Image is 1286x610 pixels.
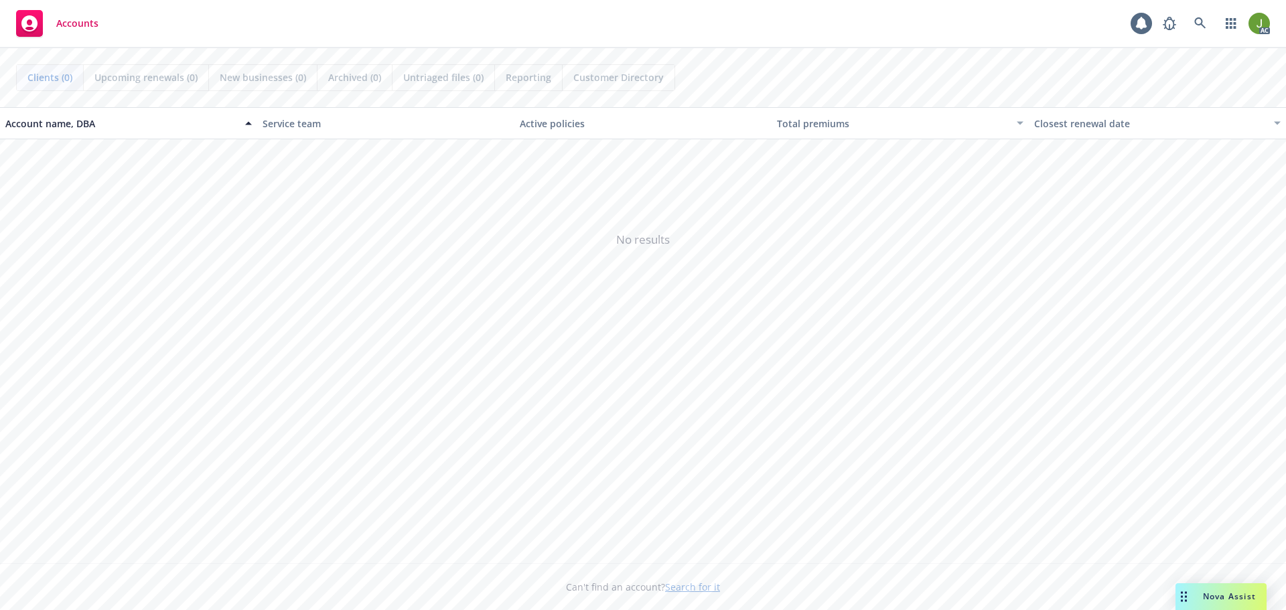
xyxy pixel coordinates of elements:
[5,117,237,131] div: Account name, DBA
[11,5,104,42] a: Accounts
[1175,583,1192,610] div: Drag to move
[257,107,514,139] button: Service team
[403,70,484,84] span: Untriaged files (0)
[1187,10,1214,37] a: Search
[665,581,720,593] a: Search for it
[1034,117,1266,131] div: Closest renewal date
[566,580,720,594] span: Can't find an account?
[1218,10,1244,37] a: Switch app
[772,107,1029,139] button: Total premiums
[1203,591,1256,602] span: Nova Assist
[1156,10,1183,37] a: Report a Bug
[1175,583,1267,610] button: Nova Assist
[573,70,664,84] span: Customer Directory
[328,70,381,84] span: Archived (0)
[56,18,98,29] span: Accounts
[27,70,72,84] span: Clients (0)
[777,117,1009,131] div: Total premiums
[220,70,306,84] span: New businesses (0)
[520,117,766,131] div: Active policies
[1029,107,1286,139] button: Closest renewal date
[506,70,551,84] span: Reporting
[1248,13,1270,34] img: photo
[263,117,509,131] div: Service team
[94,70,198,84] span: Upcoming renewals (0)
[514,107,772,139] button: Active policies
